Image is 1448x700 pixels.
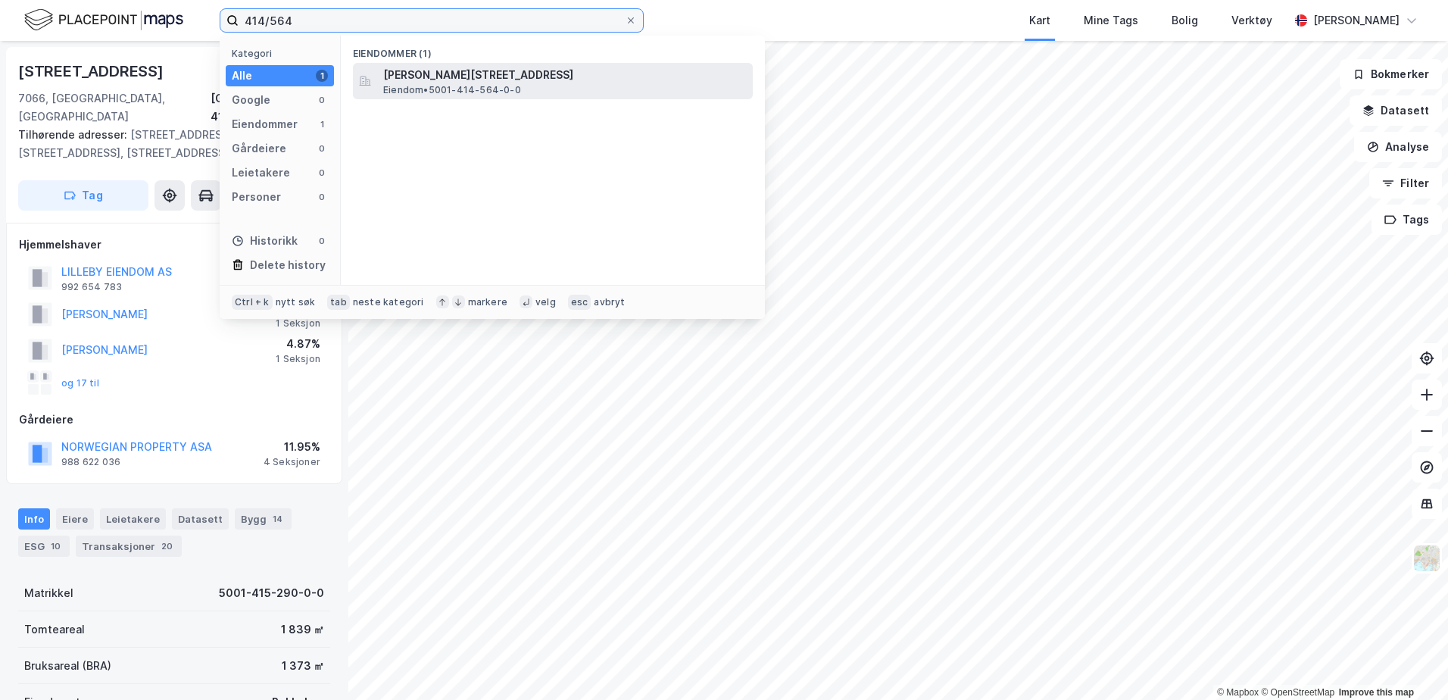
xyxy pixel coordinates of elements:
div: 10 [48,539,64,554]
div: Matrikkel [24,584,73,602]
div: tab [327,295,350,310]
div: 1 839 ㎡ [281,620,324,639]
div: 0 [316,142,328,155]
div: Alle [232,67,252,85]
div: 988 622 036 [61,456,120,468]
div: velg [535,296,556,308]
div: Bolig [1172,11,1198,30]
div: esc [568,295,591,310]
div: Kategori [232,48,334,59]
div: 1 373 ㎡ [282,657,324,675]
span: Eiendom • 5001-414-564-0-0 [383,84,521,96]
span: [PERSON_NAME][STREET_ADDRESS] [383,66,747,84]
button: Analyse [1354,132,1442,162]
div: Delete history [250,256,326,274]
div: Ctrl + k [232,295,273,310]
div: Hjemmelshaver [19,236,329,254]
a: Improve this map [1339,687,1414,698]
div: 7066, [GEOGRAPHIC_DATA], [GEOGRAPHIC_DATA] [18,89,211,126]
div: Kart [1029,11,1050,30]
div: 0 [316,235,328,247]
img: Z [1412,544,1441,573]
div: ESG [18,536,70,557]
iframe: Chat Widget [1372,627,1448,700]
div: 1 Seksjon [276,317,320,330]
div: Historikk [232,232,298,250]
div: Leietakere [100,508,166,530]
div: 14 [270,511,286,527]
button: Bokmerker [1340,59,1442,89]
div: 0 [316,167,328,179]
div: 4.87% [276,335,320,353]
div: 4 Seksjoner [264,456,320,468]
div: [PERSON_NAME] [1313,11,1400,30]
button: Tag [18,180,148,211]
div: [STREET_ADDRESS], [STREET_ADDRESS], [STREET_ADDRESS] [18,126,318,162]
div: [GEOGRAPHIC_DATA], 415/290 [211,89,330,126]
div: Bruksareal (BRA) [24,657,111,675]
div: neste kategori [353,296,424,308]
div: Gårdeiere [232,139,286,158]
img: logo.f888ab2527a4732fd821a326f86c7f29.svg [24,7,183,33]
input: Søk på adresse, matrikkel, gårdeiere, leietakere eller personer [239,9,625,32]
div: Eiendommer [232,115,298,133]
div: markere [468,296,507,308]
div: nytt søk [276,296,316,308]
div: avbryt [594,296,625,308]
div: 11.95% [264,438,320,456]
button: Datasett [1350,95,1442,126]
span: Tilhørende adresser: [18,128,130,141]
div: Bygg [235,508,292,530]
div: Kontrollprogram for chat [1372,627,1448,700]
div: Tomteareal [24,620,85,639]
div: Eiere [56,508,94,530]
button: Filter [1369,168,1442,198]
div: Gårdeiere [19,411,329,429]
div: 0 [316,94,328,106]
div: 20 [158,539,176,554]
button: Tags [1372,205,1442,235]
div: Leietakere [232,164,290,182]
div: 0 [316,191,328,203]
div: 1 [316,118,328,130]
div: Transaksjoner [76,536,182,557]
div: Personer [232,188,281,206]
div: Mine Tags [1084,11,1138,30]
div: [STREET_ADDRESS] [18,59,167,83]
div: Verktøy [1231,11,1272,30]
div: Google [232,91,270,109]
div: Eiendommer (1) [341,36,765,63]
div: Datasett [172,508,229,530]
div: 992 654 783 [61,281,122,293]
div: 1 [316,70,328,82]
div: Info [18,508,50,530]
a: Mapbox [1217,687,1259,698]
div: 1 Seksjon [276,353,320,365]
div: 5001-415-290-0-0 [219,584,324,602]
a: OpenStreetMap [1261,687,1334,698]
